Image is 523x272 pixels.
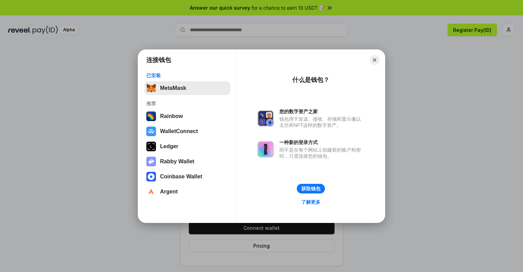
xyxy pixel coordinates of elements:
button: 获取钱包 [297,184,325,193]
div: 已安装 [146,72,228,79]
div: MetaMask [160,85,186,91]
button: Close [370,55,379,65]
a: 了解更多 [297,198,325,206]
div: 了解更多 [301,199,320,205]
button: WalletConnect [144,125,230,138]
h1: 连接钱包 [146,56,171,64]
div: Argent [160,189,178,195]
button: Coinbase Wallet [144,170,230,184]
button: MetaMask [144,81,230,95]
div: 一种新的登录方式 [279,139,364,145]
div: Rabby Wallet [160,158,194,165]
div: Ledger [160,143,178,150]
img: svg+xml,%3Csvg%20xmlns%3D%22http%3A%2F%2Fwww.w3.org%2F2000%2Fsvg%22%20fill%3D%22none%22%20viewBox... [257,110,274,127]
img: svg+xml,%3Csvg%20fill%3D%22none%22%20height%3D%2233%22%20viewBox%3D%220%200%2035%2033%22%20width%... [146,83,156,93]
div: 钱包用于发送、接收、存储和显示像以太坊和NFT这样的数字资产。 [279,116,364,128]
button: Ledger [144,140,230,153]
button: Rainbow [144,109,230,123]
img: svg+xml,%3Csvg%20width%3D%2228%22%20height%3D%2228%22%20viewBox%3D%220%200%2028%2028%22%20fill%3D... [146,187,156,197]
button: Rabby Wallet [144,155,230,168]
div: WalletConnect [160,128,198,134]
div: 什么是钱包？ [292,76,329,84]
button: Argent [144,185,230,199]
img: svg+xml,%3Csvg%20width%3D%2228%22%20height%3D%2228%22%20viewBox%3D%220%200%2028%2028%22%20fill%3D... [146,127,156,136]
img: svg+xml,%3Csvg%20width%3D%2228%22%20height%3D%2228%22%20viewBox%3D%220%200%2028%2028%22%20fill%3D... [146,172,156,181]
div: 推荐 [146,100,228,107]
div: 而不是在每个网站上创建新的账户和密码，只需连接您的钱包。 [279,147,364,159]
img: svg+xml,%3Csvg%20xmlns%3D%22http%3A%2F%2Fwww.w3.org%2F2000%2Fsvg%22%20fill%3D%22none%22%20viewBox... [146,157,156,166]
img: svg+xml,%3Csvg%20xmlns%3D%22http%3A%2F%2Fwww.w3.org%2F2000%2Fsvg%22%20fill%3D%22none%22%20viewBox... [257,141,274,157]
div: 您的数字资产之家 [279,108,364,115]
img: svg+xml,%3Csvg%20width%3D%22120%22%20height%3D%22120%22%20viewBox%3D%220%200%20120%20120%22%20fil... [146,111,156,121]
div: 获取钱包 [301,186,320,192]
img: svg+xml,%3Csvg%20xmlns%3D%22http%3A%2F%2Fwww.w3.org%2F2000%2Fsvg%22%20width%3D%2228%22%20height%3... [146,142,156,151]
div: Rainbow [160,113,183,119]
div: Coinbase Wallet [160,174,202,180]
